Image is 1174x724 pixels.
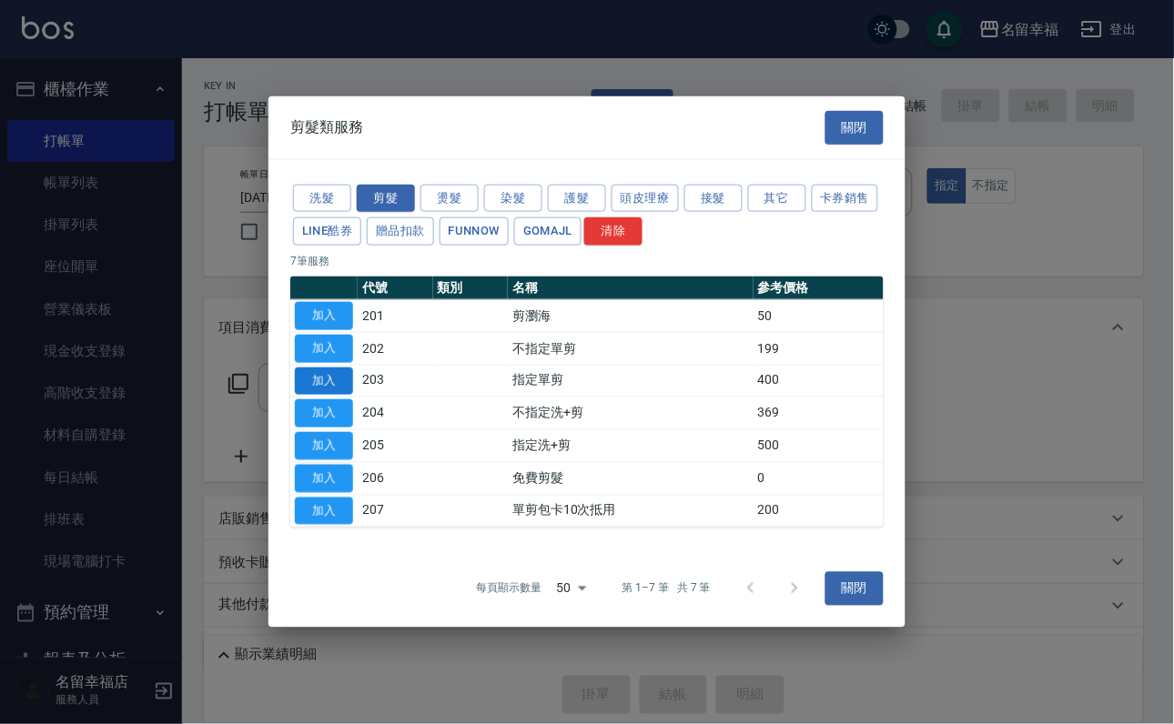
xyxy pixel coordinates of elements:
[358,462,433,495] td: 206
[754,299,884,332] td: 50
[358,365,433,397] td: 203
[477,580,542,597] p: 每頁顯示數量
[295,335,353,363] button: 加入
[548,184,606,212] button: 護髮
[295,367,353,395] button: 加入
[684,184,743,212] button: 接髮
[812,184,879,212] button: 卡券銷售
[295,497,353,525] button: 加入
[367,217,434,246] button: 贈品扣款
[295,465,353,493] button: 加入
[358,429,433,462] td: 205
[357,184,415,212] button: 剪髮
[440,217,509,246] button: FUNNOW
[754,277,884,300] th: 參考價格
[508,277,753,300] th: 名稱
[550,564,593,613] div: 50
[508,299,753,332] td: 剪瀏海
[508,495,753,528] td: 單剪包卡10次抵用
[293,184,351,212] button: 洗髮
[825,111,884,145] button: 關閉
[584,217,643,246] button: 清除
[358,299,433,332] td: 201
[295,432,353,460] button: 加入
[290,253,884,269] p: 7 筆服務
[358,332,433,365] td: 202
[484,184,542,212] button: 染髮
[754,397,884,430] td: 369
[508,365,753,397] td: 指定單剪
[508,462,753,495] td: 免費剪髮
[420,184,479,212] button: 燙髮
[754,332,884,365] td: 199
[754,429,884,462] td: 500
[358,495,433,528] td: 207
[293,217,361,246] button: LINE酷券
[433,277,509,300] th: 類別
[295,399,353,427] button: 加入
[754,462,884,495] td: 0
[358,397,433,430] td: 204
[290,118,363,136] span: 剪髮類服務
[748,184,806,212] button: 其它
[754,365,884,397] td: 400
[508,332,753,365] td: 不指定單剪
[612,184,679,212] button: 頭皮理療
[295,302,353,330] button: 加入
[514,217,582,246] button: GOMAJL
[508,429,753,462] td: 指定洗+剪
[358,277,433,300] th: 代號
[754,495,884,528] td: 200
[508,397,753,430] td: 不指定洗+剪
[825,572,884,606] button: 關閉
[622,580,711,597] p: 第 1–7 筆 共 7 筆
